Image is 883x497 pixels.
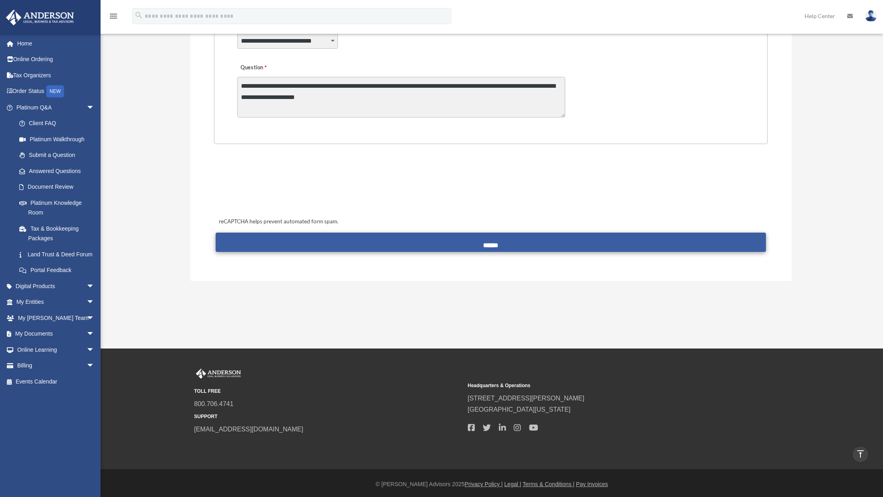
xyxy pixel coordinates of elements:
[46,85,64,97] div: NEW
[216,169,339,200] iframe: reCAPTCHA
[11,115,107,132] a: Client FAQ
[856,449,865,459] i: vertical_align_top
[86,294,103,311] span: arrow_drop_down
[86,278,103,295] span: arrow_drop_down
[523,481,574,487] a: Terms & Conditions |
[11,262,107,278] a: Portal Feedback
[6,278,107,294] a: Digital Productsarrow_drop_down
[865,10,877,22] img: User Pic
[4,10,76,25] img: Anderson Advisors Platinum Portal
[504,481,521,487] a: Legal |
[134,11,143,20] i: search
[6,99,107,115] a: Platinum Q&Aarrow_drop_down
[216,217,766,227] div: reCAPTCHA helps prevent automated form spam.
[468,382,736,390] small: Headquarters & Operations
[6,83,107,100] a: Order StatusNEW
[6,358,107,374] a: Billingarrow_drop_down
[6,310,107,326] a: My [PERSON_NAME] Teamarrow_drop_down
[576,481,608,487] a: Pay Invoices
[194,369,243,379] img: Anderson Advisors Platinum Portal
[194,412,462,421] small: SUPPORT
[86,326,103,342] span: arrow_drop_down
[6,35,107,52] a: Home
[6,373,107,390] a: Events Calendar
[86,358,103,374] span: arrow_drop_down
[6,67,107,83] a: Tax Organizers
[11,163,107,179] a: Answered Questions
[6,52,107,68] a: Online Ordering
[101,479,883,489] div: © [PERSON_NAME] Advisors 2025
[237,62,300,73] label: Question
[11,131,107,147] a: Platinum Walkthrough
[468,395,585,402] a: [STREET_ADDRESS][PERSON_NAME]
[11,147,103,163] a: Submit a Question
[86,99,103,116] span: arrow_drop_down
[6,342,107,358] a: Online Learningarrow_drop_down
[109,11,118,21] i: menu
[11,179,107,195] a: Document Review
[465,481,503,487] a: Privacy Policy |
[194,400,234,407] a: 800.706.4741
[86,310,103,326] span: arrow_drop_down
[11,221,107,246] a: Tax & Bookkeeping Packages
[11,195,107,221] a: Platinum Knowledge Room
[6,326,107,342] a: My Documentsarrow_drop_down
[86,342,103,358] span: arrow_drop_down
[468,406,571,413] a: [GEOGRAPHIC_DATA][US_STATE]
[194,387,462,396] small: TOLL FREE
[109,14,118,21] a: menu
[852,446,869,463] a: vertical_align_top
[194,426,303,433] a: [EMAIL_ADDRESS][DOMAIN_NAME]
[6,294,107,310] a: My Entitiesarrow_drop_down
[11,246,107,262] a: Land Trust & Deed Forum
